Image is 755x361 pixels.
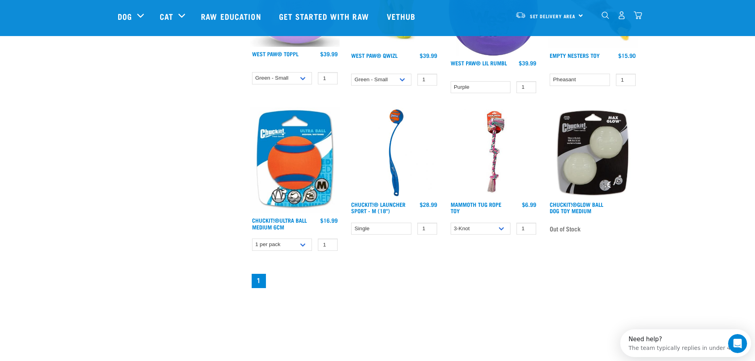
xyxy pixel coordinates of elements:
[3,3,137,25] div: Open Intercom Messenger
[515,11,526,19] img: van-moving.png
[349,107,439,197] img: Bb5c5226 acd4 4c0e 81f5 c383e1e1d35b 1 35d3d51dffbaba34a78f507489e2669f
[602,11,609,19] img: home-icon-1@2x.png
[420,201,437,208] div: $28.99
[519,60,536,66] div: $39.99
[320,217,338,223] div: $16.99
[634,11,642,19] img: home-icon@2x.png
[420,52,437,59] div: $39.99
[252,52,298,55] a: West Paw® Toppl
[379,0,426,32] a: Vethub
[550,203,603,212] a: Chuckit!®Glow Ball Dog Toy Medium
[8,7,114,13] div: Need help?
[318,72,338,84] input: 1
[617,11,626,19] img: user.png
[252,274,266,288] a: Page 1
[193,0,271,32] a: Raw Education
[118,10,132,22] a: Dog
[728,334,747,353] iframe: Intercom live chat
[451,203,501,212] a: Mammoth Tug Rope Toy
[620,329,751,357] iframe: Intercom live chat discovery launcher
[351,54,398,57] a: West Paw® Qwizl
[451,61,507,64] a: West Paw® Lil Rumbl
[449,107,539,197] img: Mammoth 3-Knot Tug
[417,74,437,86] input: 1
[417,223,437,235] input: 1
[548,107,638,197] img: A237296
[516,81,536,94] input: 1
[530,15,576,17] span: Set Delivery Area
[516,223,536,235] input: 1
[318,239,338,251] input: 1
[250,107,340,213] img: 152248chuck it ultra ball med 0013909
[320,51,338,57] div: $39.99
[618,52,636,59] div: $15.90
[252,219,307,228] a: Chuckit!®Ultra Ball Medium 6cm
[351,203,405,212] a: Chuckit!® Launcher Sport - M (18")
[8,13,114,21] div: The team typically replies in under 4h
[550,54,600,57] a: Empty Nesters Toy
[522,201,536,208] div: $6.99
[160,10,173,22] a: Cat
[616,74,636,86] input: 1
[250,272,638,290] nav: pagination
[271,0,379,32] a: Get started with Raw
[550,223,581,235] span: Out of Stock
